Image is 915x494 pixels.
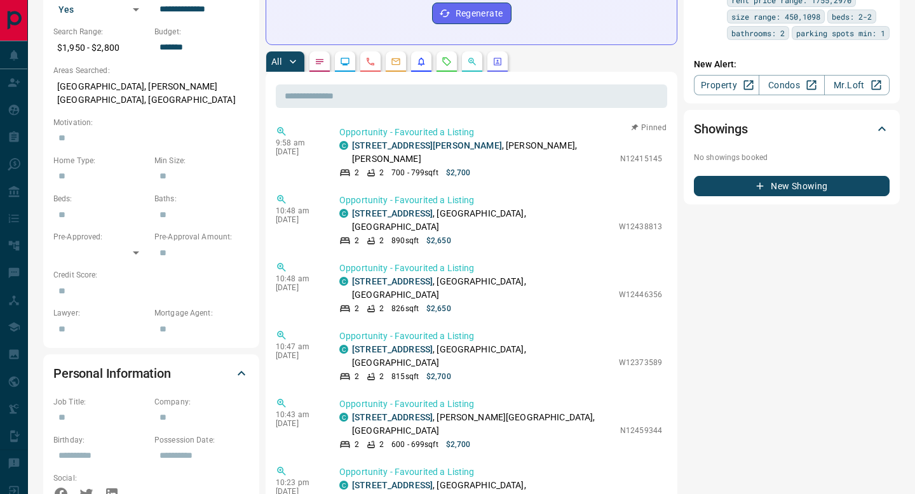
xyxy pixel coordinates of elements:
p: 2 [379,167,384,178]
p: 9:58 am [276,138,320,147]
p: Lawyer: [53,307,148,319]
p: N12459344 [620,425,662,436]
p: Possession Date: [154,434,249,446]
span: beds: 2-2 [832,10,872,23]
a: [STREET_ADDRESS] [352,480,433,490]
span: size range: 450,1098 [731,10,820,23]
p: [DATE] [276,283,320,292]
p: Job Title: [53,396,148,408]
p: 2 [379,235,384,246]
p: 10:48 am [276,206,320,215]
svg: Requests [442,57,452,67]
h2: Personal Information [53,363,171,384]
div: condos.ca [339,481,348,490]
p: Motivation: [53,117,249,128]
p: N12415145 [620,153,662,164]
p: [DATE] [276,351,320,360]
button: Regenerate [432,3,512,24]
p: 700 - 799 sqft [391,167,438,178]
p: [GEOGRAPHIC_DATA], [PERSON_NAME][GEOGRAPHIC_DATA], [GEOGRAPHIC_DATA] [53,76,249,110]
p: All [271,57,281,66]
p: Search Range: [53,26,148,37]
p: $2,700 [446,167,471,178]
p: Opportunity - Favourited a Listing [339,397,662,411]
h2: Showings [694,119,748,139]
p: $2,700 [426,371,451,382]
p: W12438813 [619,221,662,232]
div: condos.ca [339,277,348,286]
div: Showings [694,114,890,144]
svg: Agent Actions [492,57,503,67]
p: Areas Searched: [53,65,249,76]
a: [STREET_ADDRESS][PERSON_NAME] [352,140,502,150]
p: 600 - 699 sqft [391,439,438,450]
p: [DATE] [276,215,320,224]
p: Social: [53,472,148,484]
p: 2 [355,371,359,382]
p: 10:48 am [276,274,320,283]
svg: Notes [315,57,325,67]
div: condos.ca [339,141,348,150]
p: 890 sqft [391,235,419,246]
svg: Emails [391,57,401,67]
p: W12373589 [619,357,662,368]
svg: Listing Alerts [416,57,426,67]
p: Min Size: [154,155,249,166]
p: New Alert: [694,58,890,71]
p: Opportunity - Favourited a Listing [339,126,662,139]
button: Pinned [630,122,667,133]
div: condos.ca [339,209,348,218]
p: 815 sqft [391,371,419,382]
p: Baths: [154,193,249,204]
p: Opportunity - Favourited a Listing [339,262,662,275]
p: 2 [355,235,359,246]
p: Pre-Approved: [53,231,148,243]
p: 2 [379,371,384,382]
div: condos.ca [339,345,348,354]
p: 2 [355,303,359,314]
p: , [PERSON_NAME][GEOGRAPHIC_DATA], [GEOGRAPHIC_DATA] [352,411,614,437]
svg: Opportunities [467,57,477,67]
p: 826 sqft [391,303,419,314]
p: 2 [355,167,359,178]
button: New Showing [694,176,890,196]
p: No showings booked [694,152,890,163]
p: Opportunity - Favourited a Listing [339,465,662,479]
a: Mr.Loft [824,75,890,95]
div: Personal Information [53,358,249,389]
p: , [GEOGRAPHIC_DATA], [GEOGRAPHIC_DATA] [352,207,613,234]
p: , [PERSON_NAME], [PERSON_NAME] [352,139,614,166]
p: Credit Score: [53,269,249,281]
a: [STREET_ADDRESS] [352,208,433,218]
p: 2 [379,303,384,314]
p: $2,650 [426,235,451,246]
p: Home Type: [53,155,148,166]
p: Mortgage Agent: [154,307,249,319]
a: [STREET_ADDRESS] [352,276,433,286]
a: Condos [759,75,824,95]
p: 10:23 pm [276,478,320,487]
a: Property [694,75,759,95]
p: $2,700 [446,439,471,450]
p: 10:43 am [276,410,320,419]
p: Company: [154,396,249,408]
p: , [GEOGRAPHIC_DATA], [GEOGRAPHIC_DATA] [352,275,613,302]
p: , [GEOGRAPHIC_DATA], [GEOGRAPHIC_DATA] [352,343,613,370]
p: [DATE] [276,419,320,428]
p: 2 [379,439,384,450]
p: $1,950 - $2,800 [53,37,148,58]
a: [STREET_ADDRESS] [352,412,433,422]
p: Beds: [53,193,148,204]
p: W12446356 [619,289,662,300]
p: Birthday: [53,434,148,446]
p: Budget: [154,26,249,37]
svg: Lead Browsing Activity [340,57,350,67]
div: condos.ca [339,413,348,422]
p: 10:47 am [276,342,320,351]
p: Pre-Approval Amount: [154,231,249,243]
svg: Calls [365,57,376,67]
span: bathrooms: 2 [731,27,785,39]
p: $2,650 [426,303,451,314]
p: 2 [355,439,359,450]
p: Opportunity - Favourited a Listing [339,330,662,343]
